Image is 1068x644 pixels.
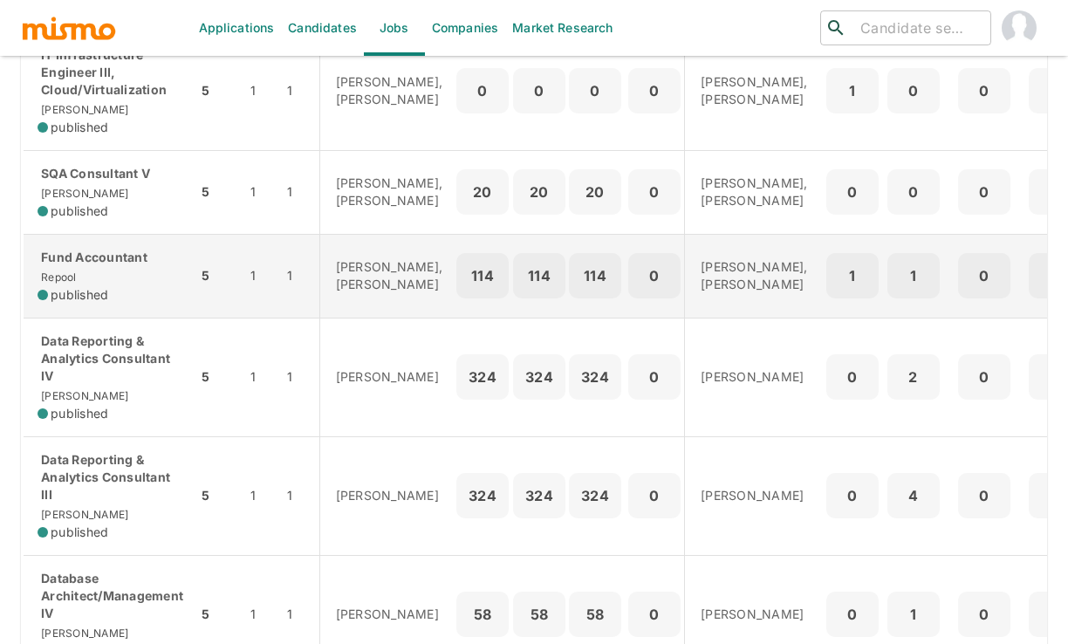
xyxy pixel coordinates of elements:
td: 1 [283,32,319,151]
p: 1 [894,264,933,288]
p: [PERSON_NAME], [PERSON_NAME] [701,175,808,209]
p: 0 [635,602,674,627]
p: Data Reporting & Analytics Consultant IV [38,332,183,385]
p: [PERSON_NAME], [PERSON_NAME] [336,175,443,209]
p: 0 [635,79,674,103]
td: 1 [283,150,319,234]
span: [PERSON_NAME] [38,103,128,116]
td: 1 [236,318,283,436]
p: [PERSON_NAME] [701,606,808,623]
span: published [51,405,108,422]
span: [PERSON_NAME] [38,627,128,640]
p: 0 [965,483,1003,508]
p: 324 [463,483,502,508]
p: [PERSON_NAME] [336,487,443,504]
p: 1 [833,264,872,288]
p: IT Infrastructure Engineer III, Cloud/Virtualization [38,46,183,99]
img: Gabriel Hernandez [1002,10,1037,45]
span: published [51,524,108,541]
p: 0 [463,79,502,103]
p: 114 [520,264,558,288]
td: 5 [197,150,236,234]
p: 58 [576,602,614,627]
p: 4 [894,483,933,508]
span: published [51,119,108,136]
img: logo [21,15,117,41]
td: 5 [197,436,236,555]
p: [PERSON_NAME], [PERSON_NAME] [336,258,443,293]
p: 0 [635,264,674,288]
td: 1 [236,436,283,555]
p: 1 [894,602,933,627]
td: 5 [197,32,236,151]
p: 0 [520,79,558,103]
p: 324 [520,483,558,508]
p: 0 [965,602,1003,627]
p: Data Reporting & Analytics Consultant III [38,451,183,504]
p: 0 [965,365,1003,389]
td: 5 [197,234,236,318]
td: 5 [197,318,236,436]
td: 1 [283,318,319,436]
p: 20 [463,180,502,204]
p: 0 [833,602,872,627]
span: [PERSON_NAME] [38,187,128,200]
p: 20 [520,180,558,204]
p: 324 [463,365,502,389]
span: [PERSON_NAME] [38,508,128,521]
span: Repool [38,271,77,284]
p: [PERSON_NAME], [PERSON_NAME] [701,258,808,293]
p: [PERSON_NAME] [701,368,808,386]
p: 324 [576,365,614,389]
p: 0 [576,79,614,103]
span: published [51,286,108,304]
p: 114 [463,264,502,288]
p: 324 [576,483,614,508]
input: Candidate search [853,16,983,40]
p: 0 [833,483,872,508]
span: [PERSON_NAME] [38,389,128,402]
p: 1 [833,79,872,103]
p: 20 [576,180,614,204]
p: 58 [520,602,558,627]
p: 58 [463,602,502,627]
p: 0 [635,365,674,389]
p: 0 [635,180,674,204]
p: Database Architect/Management IV [38,570,183,622]
td: 1 [283,234,319,318]
p: 0 [965,264,1003,288]
span: published [51,202,108,220]
td: 1 [283,436,319,555]
td: 1 [236,32,283,151]
td: 1 [236,234,283,318]
p: [PERSON_NAME], [PERSON_NAME] [701,73,808,108]
p: 324 [520,365,558,389]
p: 0 [635,483,674,508]
p: 0 [894,79,933,103]
p: [PERSON_NAME], [PERSON_NAME] [336,73,443,108]
td: 1 [236,150,283,234]
p: 0 [965,79,1003,103]
p: Fund Accountant [38,249,183,266]
p: [PERSON_NAME] [701,487,808,504]
p: [PERSON_NAME] [336,368,443,386]
p: 2 [894,365,933,389]
p: 0 [894,180,933,204]
p: 0 [833,365,872,389]
p: 114 [576,264,614,288]
p: SQA Consultant V [38,165,183,182]
p: [PERSON_NAME] [336,606,443,623]
p: 0 [833,180,872,204]
p: 0 [965,180,1003,204]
